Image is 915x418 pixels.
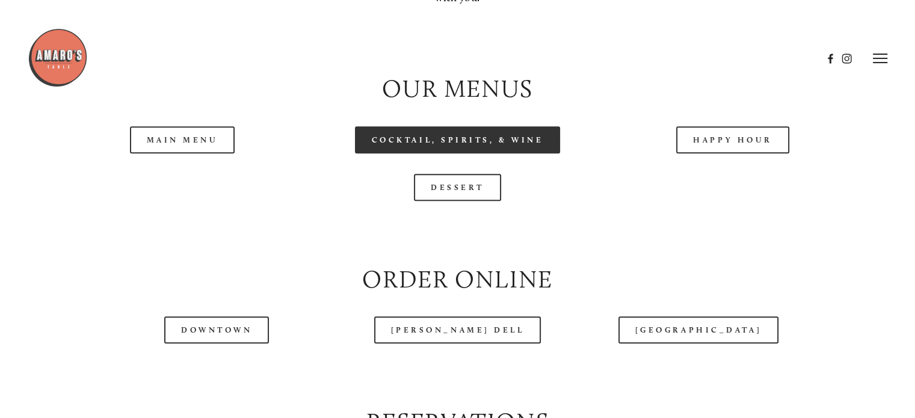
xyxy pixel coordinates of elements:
a: Main Menu [130,126,235,153]
a: Dessert [414,174,501,201]
a: Cocktail, Spirits, & Wine [355,126,561,153]
img: Amaro's Table [28,28,88,88]
a: Happy Hour [676,126,789,153]
h2: Order Online [55,262,860,297]
a: [PERSON_NAME] Dell [374,316,541,343]
a: Downtown [164,316,269,343]
a: [GEOGRAPHIC_DATA] [618,316,778,343]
